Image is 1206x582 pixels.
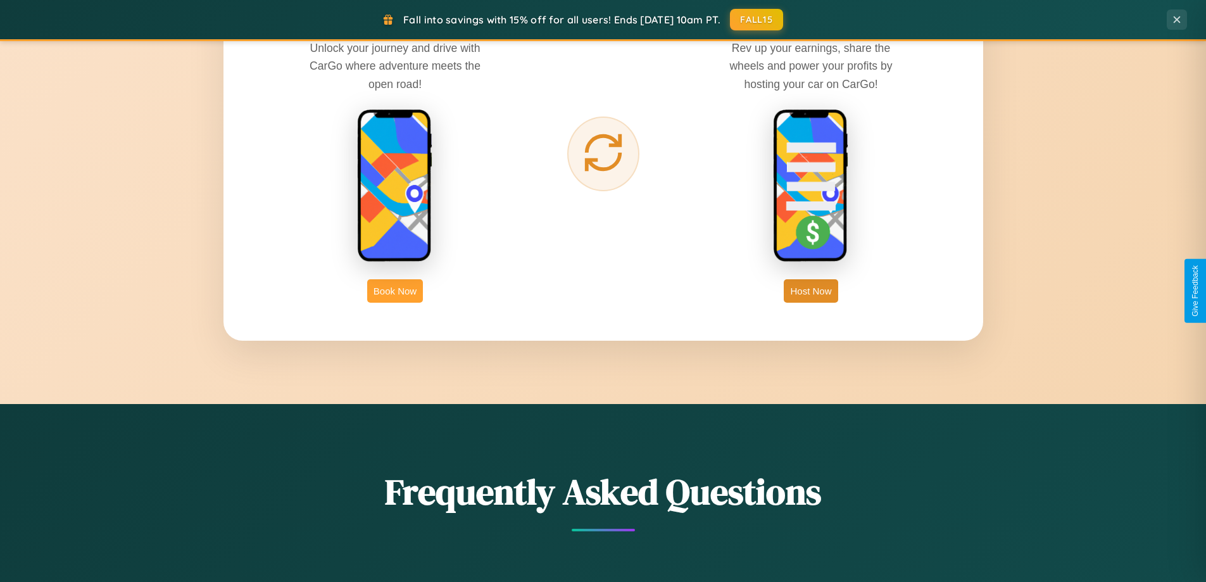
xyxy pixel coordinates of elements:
img: rent phone [357,109,433,263]
p: Unlock your journey and drive with CarGo where adventure meets the open road! [300,39,490,92]
h2: Frequently Asked Questions [223,467,983,516]
button: FALL15 [730,9,783,30]
div: Give Feedback [1191,265,1200,317]
img: host phone [773,109,849,263]
button: Host Now [784,279,838,303]
p: Rev up your earnings, share the wheels and power your profits by hosting your car on CarGo! [716,39,906,92]
span: Fall into savings with 15% off for all users! Ends [DATE] 10am PT. [403,13,720,26]
button: Book Now [367,279,423,303]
